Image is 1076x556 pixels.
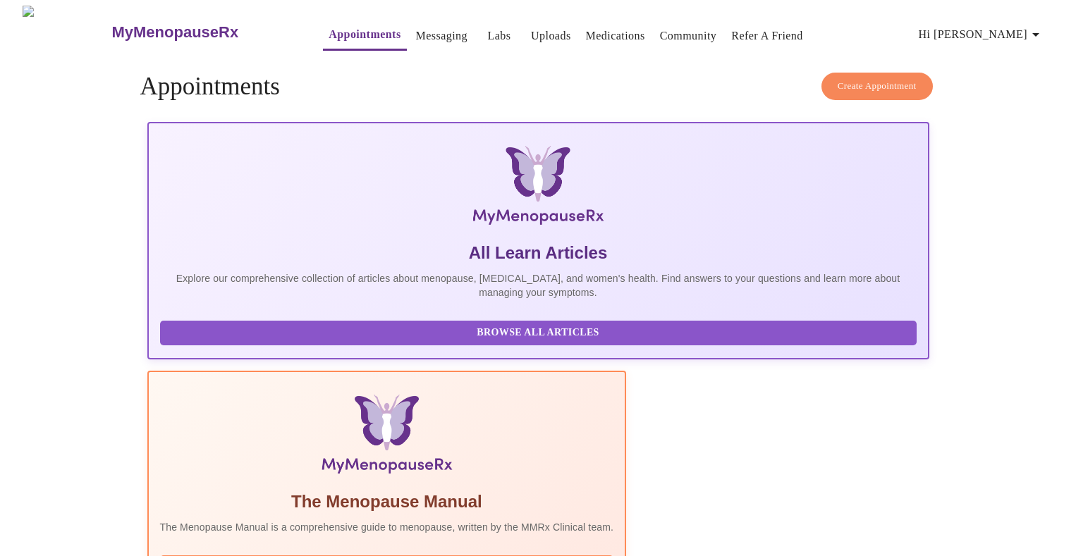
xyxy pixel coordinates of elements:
[160,520,614,534] p: The Menopause Manual is a comprehensive guide to menopause, written by the MMRx Clinical team.
[160,490,614,513] h5: The Menopause Manual
[160,321,917,345] button: Browse All Articles
[586,26,645,46] a: Medications
[731,26,803,46] a: Refer a Friend
[477,22,522,50] button: Labs
[821,73,933,100] button: Create Appointment
[323,20,406,51] button: Appointments
[416,26,467,46] a: Messaging
[726,22,809,50] button: Refer a Friend
[160,326,920,338] a: Browse All Articles
[23,6,110,58] img: MyMenopauseRx Logo
[110,8,295,57] a: MyMenopauseRx
[838,78,917,94] span: Create Appointment
[531,26,571,46] a: Uploads
[140,73,936,101] h4: Appointments
[329,25,401,44] a: Appointments
[580,22,651,50] button: Medications
[525,22,577,50] button: Uploads
[160,242,917,264] h5: All Learn Articles
[174,324,903,342] span: Browse All Articles
[160,271,917,299] p: Explore our comprehensive collection of articles about menopause, [MEDICAL_DATA], and women's hea...
[660,26,717,46] a: Community
[111,23,238,42] h3: MyMenopauseRx
[488,26,511,46] a: Labs
[913,20,1050,49] button: Hi [PERSON_NAME]
[919,25,1044,44] span: Hi [PERSON_NAME]
[277,146,799,230] img: MyMenopauseRx Logo
[410,22,473,50] button: Messaging
[654,22,723,50] button: Community
[232,395,542,479] img: Menopause Manual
